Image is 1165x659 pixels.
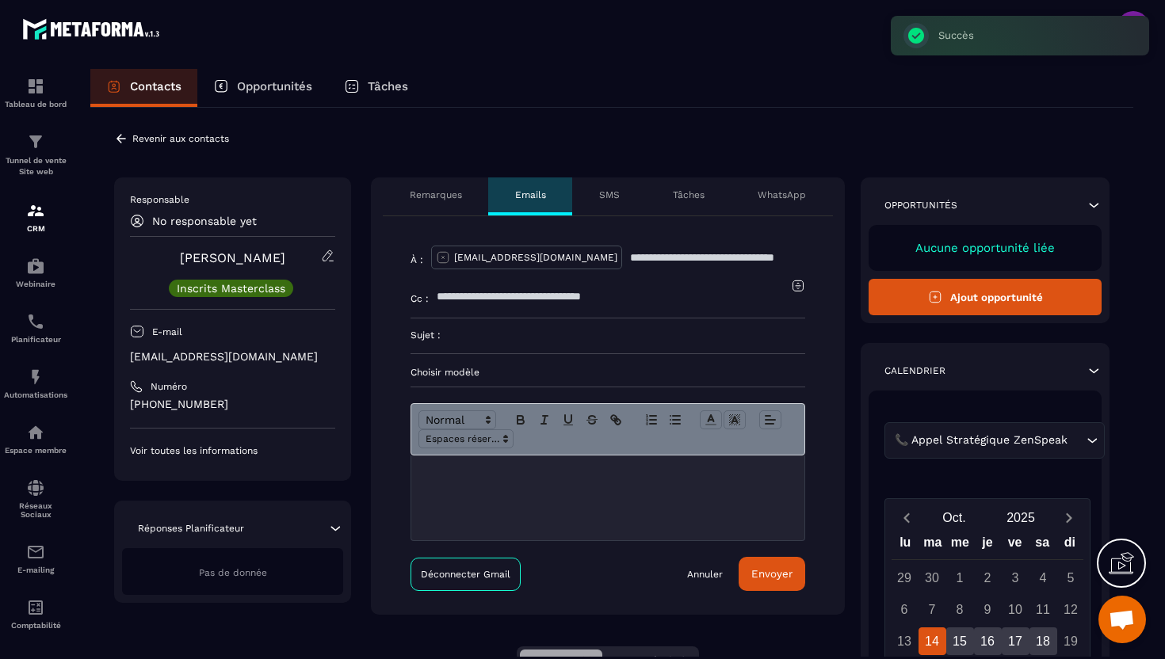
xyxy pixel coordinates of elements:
[4,120,67,189] a: formationformationTunnel de vente Site web
[130,193,335,206] p: Responsable
[130,397,335,412] p: [PHONE_NUMBER]
[4,501,67,519] p: Réseaux Sociaux
[411,329,441,341] p: Sujet :
[1056,531,1083,559] div: di
[177,283,285,294] p: Inscrits Masterclass
[1029,531,1056,559] div: sa
[919,564,946,592] div: 30
[1057,596,1085,623] div: 12
[884,241,1086,255] p: Aucune opportunité liée
[4,467,67,531] a: social-networksocial-networkRéseaux Sociaux
[4,189,67,245] a: formationformationCRM
[4,224,67,233] p: CRM
[1057,564,1085,592] div: 5
[411,558,521,591] a: Déconnecter Gmail
[152,326,182,338] p: E-mail
[26,368,45,387] img: automations
[4,300,67,356] a: schedulerschedulerPlanificateur
[132,133,229,144] p: Revenir aux contacts
[515,189,546,201] p: Emails
[26,423,45,442] img: automations
[26,543,45,562] img: email
[758,189,806,201] p: WhatsApp
[130,349,335,364] p: [EMAIL_ADDRESS][DOMAIN_NAME]
[1029,627,1057,655] div: 18
[199,567,267,578] span: Pas de donnée
[673,189,705,201] p: Tâches
[921,504,987,531] button: Open months overlay
[138,522,244,535] p: Réponses Planificateur
[1002,596,1029,623] div: 10
[4,335,67,344] p: Planificateur
[151,380,187,393] p: Numéro
[884,364,945,377] p: Calendrier
[919,531,947,559] div: ma
[884,422,1105,459] div: Search for option
[946,564,974,592] div: 1
[1002,627,1029,655] div: 17
[4,621,67,630] p: Comptabilité
[90,69,197,107] a: Contacts
[411,292,429,305] p: Cc :
[891,627,919,655] div: 13
[1029,564,1057,592] div: 4
[26,201,45,220] img: formation
[368,79,408,93] p: Tâches
[4,531,67,586] a: emailemailE-mailing
[892,507,921,528] button: Previous month
[4,65,67,120] a: formationformationTableau de bord
[197,69,328,107] a: Opportunités
[946,531,974,559] div: me
[130,79,181,93] p: Contacts
[26,132,45,151] img: formation
[26,598,45,617] img: accountant
[739,557,805,591] button: Envoyer
[884,199,957,211] p: Opportunités
[4,100,67,109] p: Tableau de bord
[411,253,423,266] p: À :
[237,79,312,93] p: Opportunités
[26,478,45,497] img: social-network
[974,596,1002,623] div: 9
[974,531,1002,559] div: je
[180,250,285,265] a: [PERSON_NAME]
[1002,564,1029,592] div: 3
[1001,531,1029,559] div: ve
[4,411,67,467] a: automationsautomationsEspace membre
[946,596,974,623] div: 8
[4,245,67,300] a: automationsautomationsWebinaire
[26,257,45,276] img: automations
[599,189,620,201] p: SMS
[152,215,257,227] p: No responsable yet
[891,564,919,592] div: 29
[130,444,335,457] p: Voir toutes les informations
[4,280,67,288] p: Webinaire
[4,356,67,411] a: automationsautomationsAutomatisations
[1029,596,1057,623] div: 11
[869,279,1102,315] button: Ajout opportunité
[892,531,919,559] div: lu
[946,627,974,655] div: 15
[4,390,67,399] p: Automatisations
[919,596,946,623] div: 7
[891,432,1071,449] span: 📞 Appel Stratégique ZenSpeak
[4,566,67,574] p: E-mailing
[4,155,67,177] p: Tunnel de vente Site web
[410,189,462,201] p: Remarques
[454,251,617,264] p: [EMAIL_ADDRESS][DOMAIN_NAME]
[891,596,919,623] div: 6
[4,446,67,455] p: Espace membre
[22,14,165,44] img: logo
[987,504,1054,531] button: Open years overlay
[26,312,45,331] img: scheduler
[1054,507,1083,528] button: Next month
[411,366,805,379] p: Choisir modèle
[1057,627,1085,655] div: 19
[919,627,946,655] div: 14
[1071,432,1083,449] input: Search for option
[974,564,1002,592] div: 2
[687,568,723,581] a: Annuler
[4,586,67,642] a: accountantaccountantComptabilité
[26,77,45,96] img: formation
[328,69,424,107] a: Tâches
